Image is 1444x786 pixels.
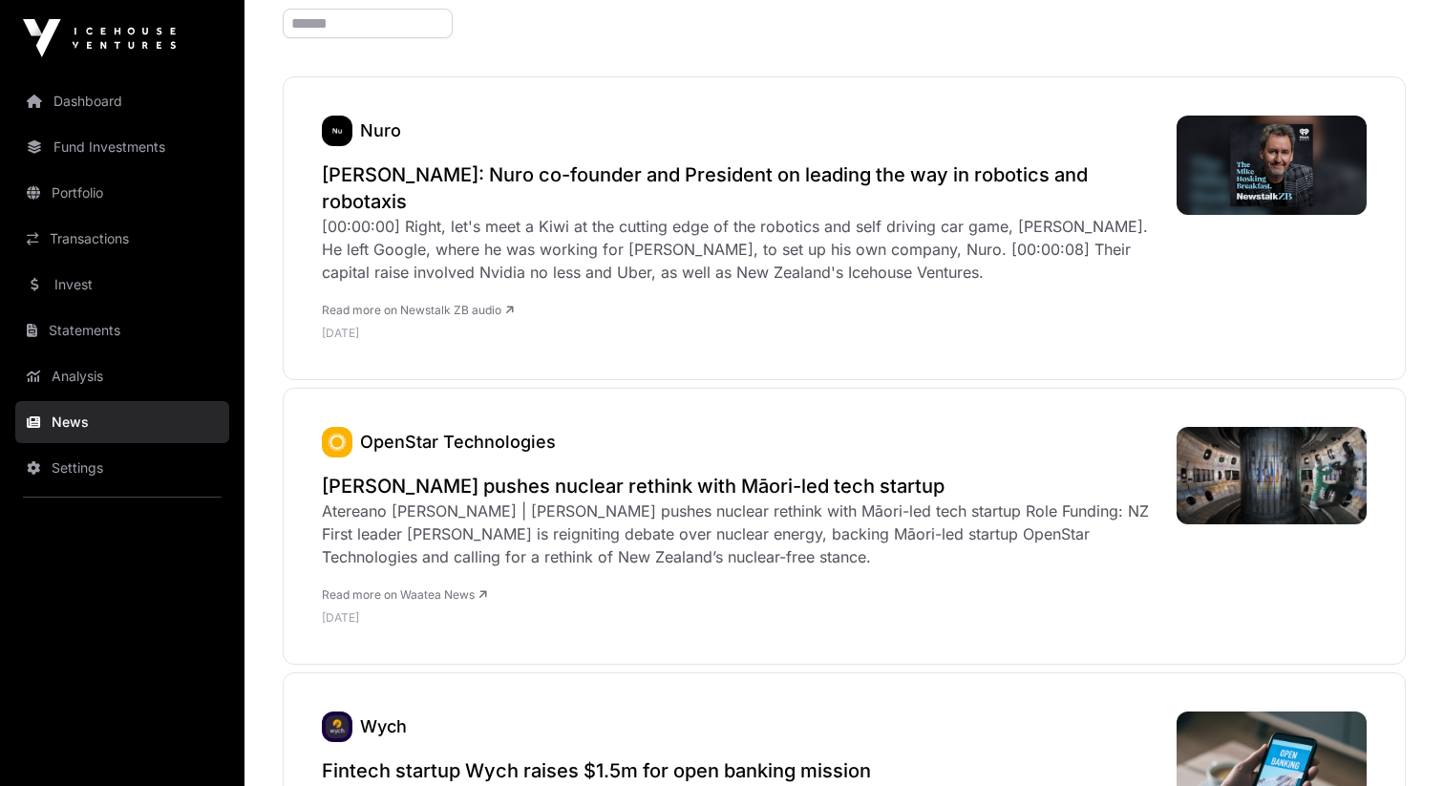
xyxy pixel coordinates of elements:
a: Nuro [322,116,352,146]
img: wych_logo.jpeg [322,712,352,742]
img: Winston-Peters-pushes-nuclear-rethink-with-Maori-led-tech-startup.jpg [1177,427,1367,524]
a: Read more on Waatea News [322,587,487,602]
a: Wych [360,716,407,736]
a: Statements [15,309,229,351]
img: Icehouse Ventures Logo [23,19,176,57]
a: Fintech startup Wych raises $1.5m for open banking mission [322,757,1157,784]
img: image.jpg [1177,116,1367,215]
img: nuro436.png [322,116,352,146]
p: [DATE] [322,326,1157,341]
div: Atereano [PERSON_NAME] | [PERSON_NAME] pushes nuclear rethink with Māori-led tech startup Role Fu... [322,499,1157,568]
img: OpenStar.svg [322,427,352,457]
a: Portfolio [15,172,229,214]
a: Invest [15,264,229,306]
a: OpenStar Technologies [322,427,352,457]
a: [PERSON_NAME]: Nuro co-founder and President on leading the way in robotics and robotaxis [322,161,1157,215]
a: Analysis [15,355,229,397]
a: Read more on Newstalk ZB audio [322,303,514,317]
a: News [15,401,229,443]
a: Settings [15,447,229,489]
a: Nuro [360,120,401,140]
a: [PERSON_NAME] pushes nuclear rethink with Māori-led tech startup [322,473,1157,499]
a: OpenStar Technologies [360,432,556,452]
p: [DATE] [322,610,1157,626]
a: Dashboard [15,80,229,122]
a: Fund Investments [15,126,229,168]
a: Wych [322,712,352,742]
a: Transactions [15,218,229,260]
div: [00:00:00] Right, let's meet a Kiwi at the cutting edge of the robotics and self driving car game... [322,215,1157,284]
iframe: Chat Widget [1348,694,1444,786]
